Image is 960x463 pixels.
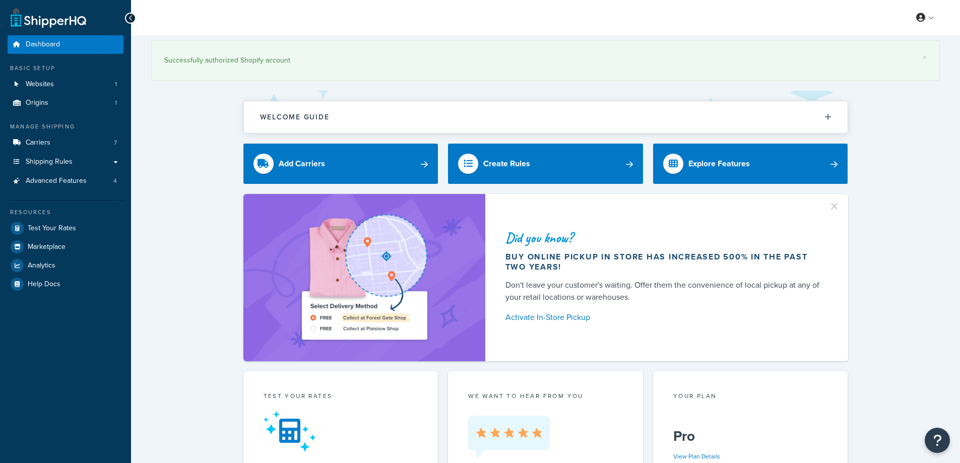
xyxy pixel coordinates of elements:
div: Basic Setup [8,64,123,73]
a: Carriers7 [8,134,123,152]
span: Test Your Rates [28,224,76,233]
span: 4 [113,177,117,185]
span: 1 [115,99,117,107]
div: Create Rules [483,157,530,171]
div: Manage Shipping [8,122,123,131]
a: Analytics [8,256,123,275]
div: Explore Features [688,157,750,171]
div: Add Carriers [279,157,325,171]
h2: Welcome Guide [260,113,330,121]
li: Websites [8,75,123,94]
button: Welcome Guide [244,101,848,133]
a: Help Docs [8,275,123,293]
li: Origins [8,94,123,112]
div: Your Plan [673,391,828,403]
div: Successfully authorized Shopify account [164,53,927,68]
a: Advanced Features4 [8,172,123,190]
li: Advanced Features [8,172,123,190]
a: Dashboard [8,35,123,54]
span: Help Docs [28,280,60,289]
a: Create Rules [448,144,643,184]
span: Shipping Rules [26,158,73,166]
a: Activate In-Store Pickup [505,310,824,324]
button: Open Resource Center [925,428,950,453]
div: Don't leave your customer's waiting. Offer them the convenience of local pickup at any of your re... [505,279,824,303]
h5: Pro [673,428,828,444]
img: ad-shirt-map-b0359fc47e01cab431d101c4b569394f6a03f54285957d908178d52f29eb9668.png [273,209,456,346]
li: Carriers [8,134,123,152]
a: Test Your Rates [8,219,123,237]
div: Buy online pickup in store has increased 500% in the past two years! [505,252,824,272]
span: Origins [26,99,48,107]
a: Origins1 [8,94,123,112]
a: Shipping Rules [8,153,123,171]
a: Explore Features [653,144,848,184]
span: Dashboard [26,40,60,49]
a: View Plan Details [673,452,720,461]
a: × [923,53,927,61]
span: Websites [26,80,54,89]
a: Websites1 [8,75,123,94]
span: 1 [115,80,117,89]
div: Resources [8,208,123,217]
span: Analytics [28,261,55,270]
span: Carriers [26,139,50,147]
span: Advanced Features [26,177,87,185]
div: Test your rates [264,391,418,403]
span: 7 [114,139,117,147]
div: Did you know? [505,231,824,245]
p: we want to hear from you [468,391,623,401]
a: Marketplace [8,238,123,256]
a: Add Carriers [243,144,438,184]
span: Marketplace [28,243,66,251]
